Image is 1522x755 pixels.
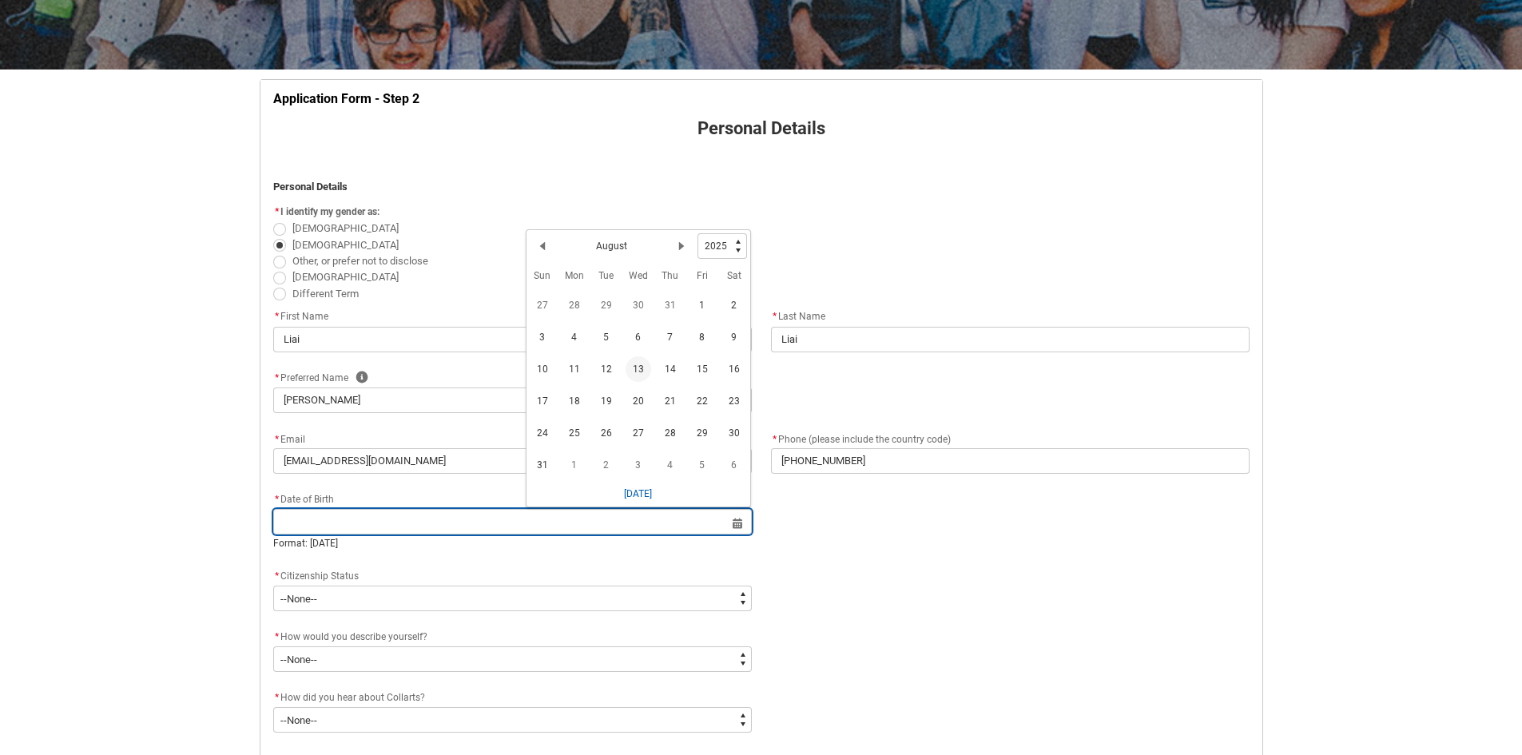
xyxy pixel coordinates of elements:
span: 18 [562,388,587,414]
button: Previous Month [530,233,555,259]
td: 2025-08-06 [622,321,654,353]
abbr: required [275,631,279,642]
span: 1 [562,452,587,478]
span: How would you describe yourself? [280,631,427,642]
td: 2025-08-05 [590,321,622,353]
td: 2025-08-22 [686,385,718,417]
span: 1 [689,292,715,318]
button: [DATE] [623,481,653,507]
td: 2025-08-31 [527,449,558,481]
span: Preferred Name [273,372,348,383]
span: 21 [658,388,683,414]
label: Email [273,429,312,447]
abbr: required [275,494,279,505]
abbr: required [773,434,777,445]
span: I identify my gender as: [280,206,380,217]
span: 26 [594,420,619,446]
abbr: Friday [697,270,708,281]
td: 2025-07-27 [527,289,558,321]
td: 2025-07-29 [590,289,622,321]
span: 20 [626,388,651,414]
span: 31 [658,292,683,318]
span: 4 [658,452,683,478]
span: [DEMOGRAPHIC_DATA] [292,271,399,283]
span: Other, or prefer not to disclose [292,255,428,267]
td: 2025-09-06 [718,449,750,481]
td: 2025-08-02 [718,289,750,321]
span: 4 [562,324,587,350]
td: 2025-08-19 [590,385,622,417]
span: 5 [594,324,619,350]
span: 17 [530,388,555,414]
abbr: Saturday [727,270,741,281]
span: 9 [721,324,747,350]
span: [DEMOGRAPHIC_DATA] [292,239,399,251]
td: 2025-08-24 [527,417,558,449]
strong: Personal Details [273,181,348,193]
span: 12 [594,356,619,382]
abbr: required [275,570,279,582]
span: 28 [562,292,587,318]
td: 2025-08-27 [622,417,654,449]
abbr: required [275,692,279,703]
span: 3 [530,324,555,350]
span: 13 [626,356,651,382]
td: 2025-09-01 [558,449,590,481]
abbr: required [275,206,279,217]
td: 2025-08-26 [590,417,622,449]
abbr: Thursday [662,270,678,281]
span: How did you hear about Collarts? [280,692,425,703]
td: 2025-08-01 [686,289,718,321]
div: Format: [DATE] [273,536,752,550]
td: 2025-07-30 [622,289,654,321]
td: 2025-08-15 [686,353,718,385]
td: 2025-08-23 [718,385,750,417]
td: 2025-09-02 [590,449,622,481]
span: 27 [626,420,651,446]
h2: August [596,239,627,253]
td: 2025-08-29 [686,417,718,449]
span: 24 [530,420,555,446]
span: 11 [562,356,587,382]
td: 2025-08-28 [654,417,686,449]
abbr: required [275,372,279,383]
span: 5 [689,452,715,478]
td: 2025-08-30 [718,417,750,449]
span: 28 [658,420,683,446]
td: 2025-08-03 [527,321,558,353]
input: +61 400 000 000 [771,448,1250,474]
abbr: required [773,311,777,322]
td: 2025-09-03 [622,449,654,481]
td: 2025-08-10 [527,353,558,385]
td: 2025-09-05 [686,449,718,481]
td: 2025-08-11 [558,353,590,385]
abbr: required [275,311,279,322]
td: 2025-09-04 [654,449,686,481]
span: 19 [594,388,619,414]
span: 2 [721,292,747,318]
span: Date of Birth [273,494,334,505]
span: 8 [689,324,715,350]
td: 2025-08-07 [654,321,686,353]
abbr: Sunday [534,270,550,281]
span: 2 [594,452,619,478]
td: 2025-08-04 [558,321,590,353]
span: 14 [658,356,683,382]
strong: Personal Details [697,118,825,138]
td: 2025-08-08 [686,321,718,353]
label: Phone (please include the country code) [771,429,957,447]
span: First Name [273,311,328,322]
span: 29 [689,420,715,446]
td: 2025-08-20 [622,385,654,417]
span: 6 [626,324,651,350]
span: 10 [530,356,555,382]
span: 31 [530,452,555,478]
td: 2025-08-17 [527,385,558,417]
input: you@example.com [273,448,752,474]
strong: Application Form - Step 2 [273,91,419,106]
abbr: required [275,434,279,445]
span: Last Name [771,311,825,322]
span: [DEMOGRAPHIC_DATA] [292,222,399,234]
span: 6 [721,452,747,478]
td: 2025-07-31 [654,289,686,321]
